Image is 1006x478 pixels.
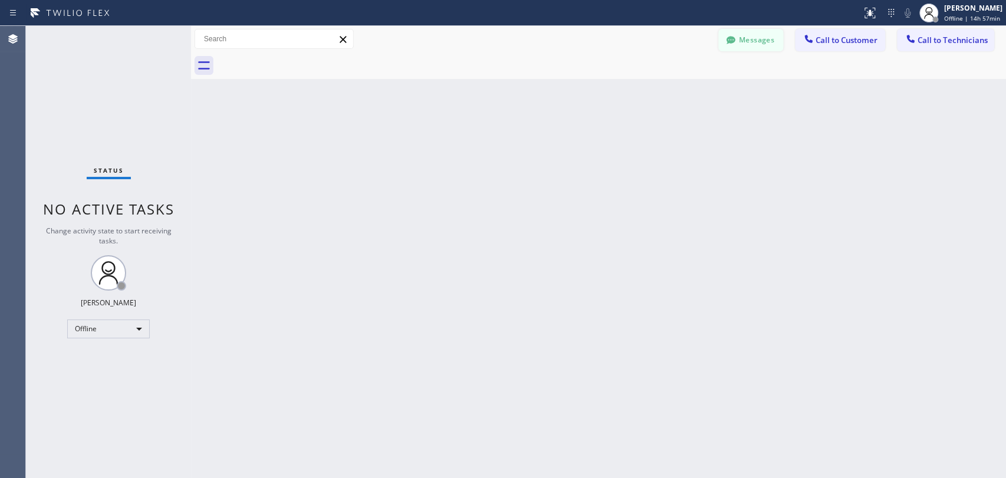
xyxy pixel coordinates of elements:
[94,166,124,174] span: Status
[43,199,174,219] span: No active tasks
[899,5,916,21] button: Mute
[816,35,878,45] span: Call to Customer
[944,14,1000,22] span: Offline | 14h 57min
[81,298,136,308] div: [PERSON_NAME]
[918,35,988,45] span: Call to Technicians
[46,226,171,246] span: Change activity state to start receiving tasks.
[718,29,783,51] button: Messages
[897,29,994,51] button: Call to Technicians
[944,3,1002,13] div: [PERSON_NAME]
[795,29,885,51] button: Call to Customer
[67,319,150,338] div: Offline
[195,29,353,48] input: Search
